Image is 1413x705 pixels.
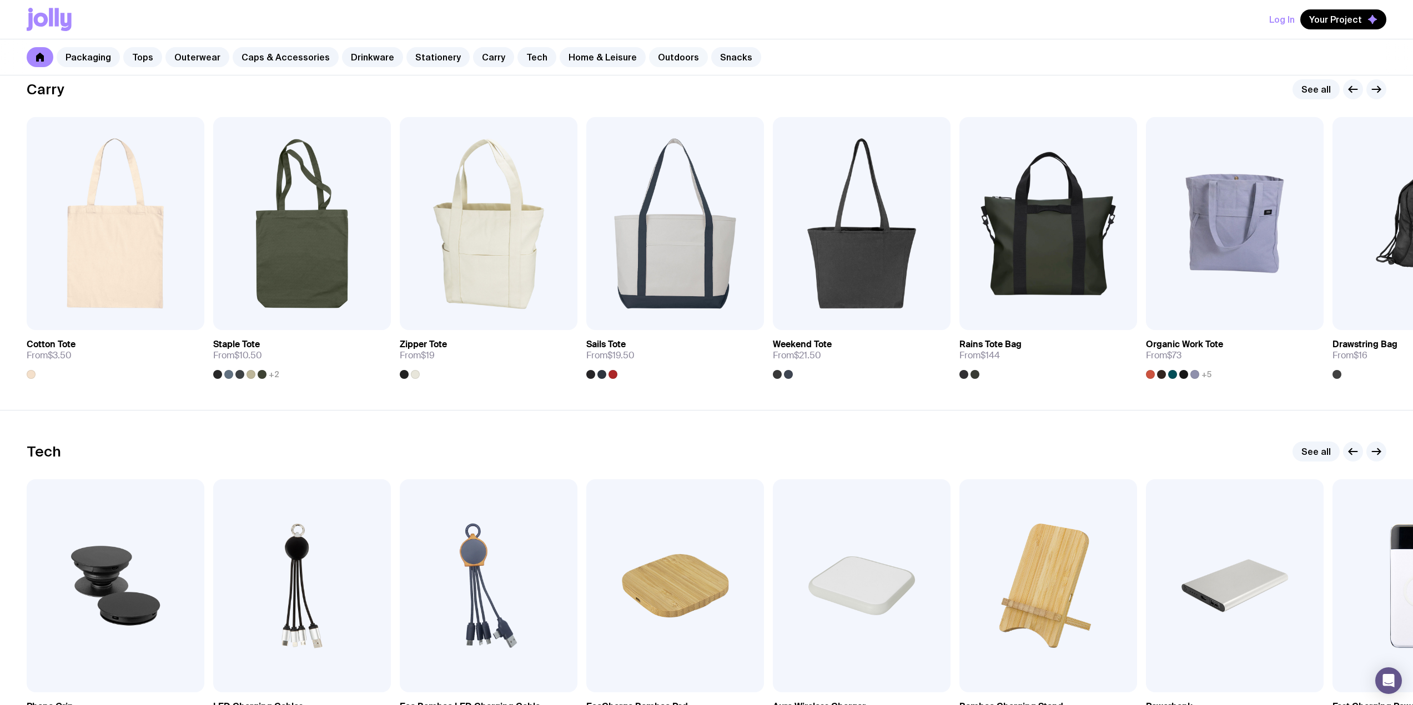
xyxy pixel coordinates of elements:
span: From [1332,350,1367,361]
span: +5 [1201,370,1211,379]
span: $3.50 [48,349,72,361]
h3: Cotton Tote [27,339,76,350]
a: Outdoors [649,47,708,67]
a: Carry [473,47,514,67]
span: From [586,350,635,361]
span: $144 [980,349,1000,361]
span: From [773,350,821,361]
h2: Tech [27,443,61,460]
span: From [27,350,72,361]
a: Cotton ToteFrom$3.50 [27,330,204,379]
a: Staple ToteFrom$10.50+2 [213,330,391,379]
a: Caps & Accessories [233,47,339,67]
a: See all [1293,442,1340,461]
button: Your Project [1300,9,1386,29]
h3: Staple Tote [213,339,260,350]
a: Zipper ToteFrom$19 [400,330,577,379]
a: Organic Work ToteFrom$73+5 [1146,330,1324,379]
h3: Zipper Tote [400,339,447,350]
a: Sails ToteFrom$19.50 [586,330,764,379]
span: $19 [421,349,435,361]
a: Snacks [711,47,761,67]
h2: Carry [27,81,64,98]
a: Home & Leisure [560,47,646,67]
span: $19.50 [607,349,635,361]
h3: Drawstring Bag [1332,339,1397,350]
span: From [400,350,435,361]
button: Log In [1269,9,1295,29]
span: $10.50 [234,349,262,361]
span: $21.50 [794,349,821,361]
a: Drinkware [342,47,403,67]
h3: Weekend Tote [773,339,832,350]
a: Tops [123,47,162,67]
span: From [1146,350,1181,361]
div: Open Intercom Messenger [1375,667,1402,694]
a: Weekend ToteFrom$21.50 [773,330,951,379]
h3: Organic Work Tote [1146,339,1223,350]
span: Your Project [1309,14,1362,25]
a: Tech [517,47,556,67]
span: +2 [269,370,279,379]
a: Rains Tote BagFrom$144 [959,330,1137,379]
a: See all [1293,79,1340,99]
h3: Rains Tote Bag [959,339,1022,350]
a: Packaging [57,47,120,67]
h3: Sails Tote [586,339,626,350]
a: Outerwear [165,47,229,67]
span: $73 [1167,349,1181,361]
span: From [959,350,1000,361]
span: From [213,350,262,361]
a: Stationery [406,47,470,67]
span: $16 [1354,349,1367,361]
